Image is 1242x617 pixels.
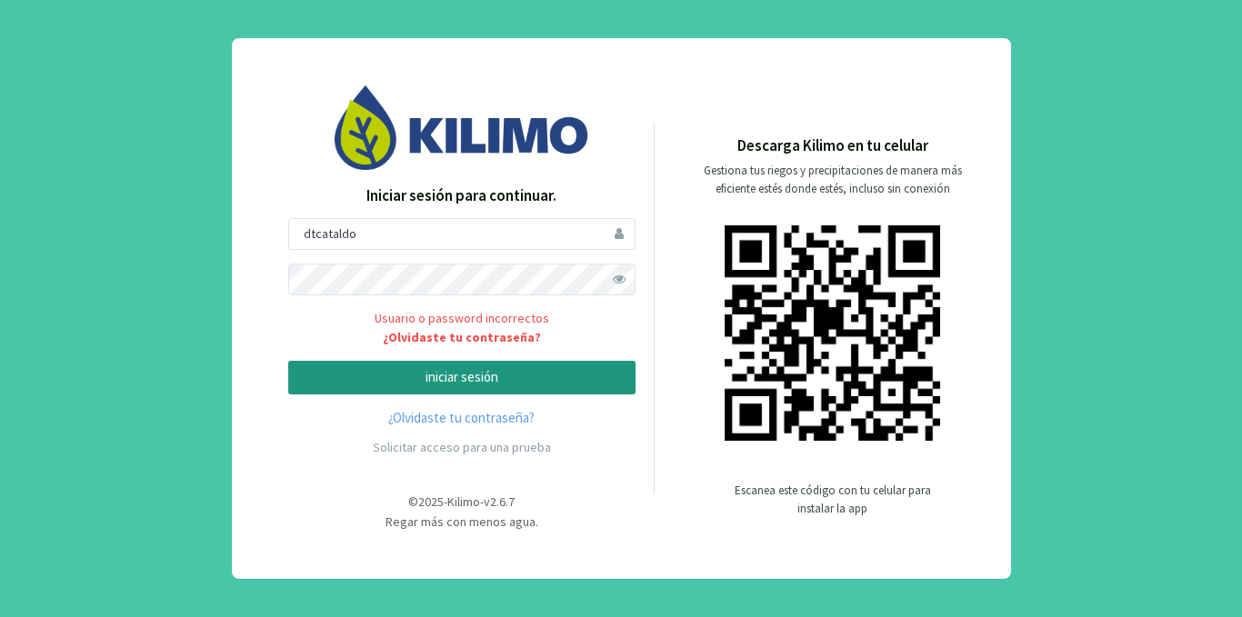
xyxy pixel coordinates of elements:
[693,162,973,198] p: Gestiona tus riegos y precipitaciones de manera más eficiente estés donde estés, incluso sin cone...
[288,218,636,250] input: Usuario
[288,328,636,347] a: ¿Olvidaste tu contraseña?
[418,493,444,510] span: 2025
[288,184,636,208] p: Iniciar sesión para continuar.
[725,225,940,441] img: qr code
[335,85,589,170] img: Image
[484,493,515,510] span: v2.6.7
[288,309,636,348] span: Usuario o password incorrectos
[304,367,620,388] p: iniciar sesión
[408,493,418,510] span: ©
[737,134,928,158] p: Descarga Kilimo en tu celular
[733,482,933,518] p: Escanea este código con tu celular para instalar la app
[444,493,447,510] span: -
[288,408,636,429] a: ¿Olvidaste tu contraseña?
[373,439,551,455] a: Solicitar acceso para una prueba
[288,361,636,394] button: iniciar sesión
[447,493,480,510] span: Kilimo
[386,513,538,530] span: Regar más con menos agua.
[480,493,484,510] span: -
